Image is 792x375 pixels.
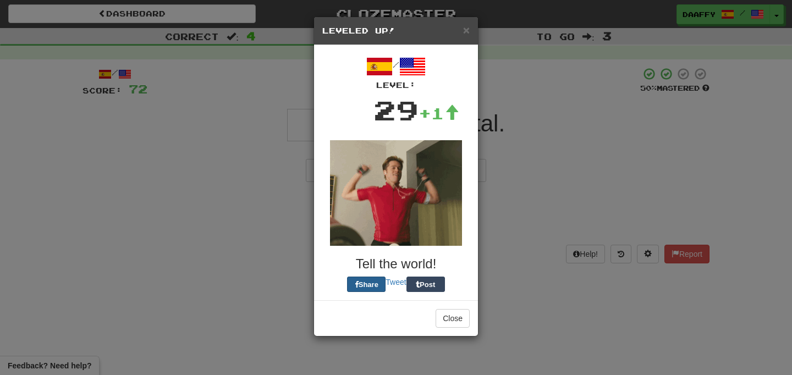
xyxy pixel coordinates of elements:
button: Post [406,277,445,292]
div: 29 [373,91,419,129]
div: Level: [322,80,470,91]
button: Close [436,309,470,328]
div: / [322,53,470,91]
h3: Tell the world! [322,257,470,271]
div: +1 [419,102,459,124]
button: Share [347,277,386,292]
h5: Leveled Up! [322,25,470,36]
a: Tweet [386,278,406,286]
button: Close [463,24,470,36]
img: brad-pitt-eabb8484b0e72233b60fc33baaf1d28f9aa3c16dec737e05e85ed672bd245bc1.gif [330,140,462,246]
span: × [463,24,470,36]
